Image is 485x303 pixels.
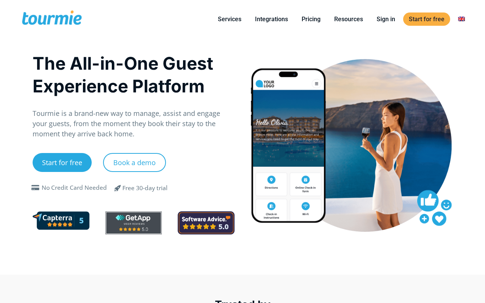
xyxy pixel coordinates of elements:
a: Resources [329,14,369,24]
a: Sign in [371,14,401,24]
a: Start for free [403,12,450,26]
a: Pricing [296,14,326,24]
span:  [30,185,42,191]
div: Free 30-day trial [122,184,167,193]
p: Tourmie is a brand-new way to manage, assist and engage your guests, from the moment they book th... [33,108,235,139]
span:  [109,183,127,192]
a: Book a demo [103,153,166,172]
h1: The All-in-One Guest Experience Platform [33,52,235,97]
a: Integrations [249,14,294,24]
a: Services [212,14,247,24]
div: No Credit Card Needed [42,183,107,192]
a: Start for free [33,153,92,172]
